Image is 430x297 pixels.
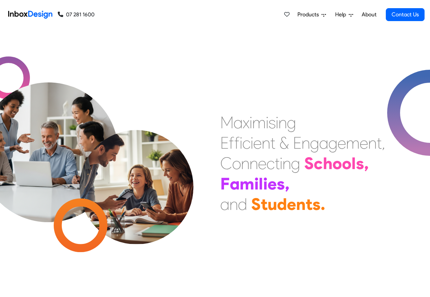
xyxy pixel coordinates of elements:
div: t [270,133,275,153]
div: n [282,153,291,174]
div: t [306,194,312,214]
div: e [258,153,266,174]
div: e [268,174,277,194]
div: d [277,194,287,214]
a: Help [332,8,356,21]
div: , [382,133,385,153]
div: i [276,112,278,133]
div: x [243,112,250,133]
div: c [314,153,323,174]
div: m [240,174,254,194]
a: Contact Us [386,8,425,21]
img: parents_with_child.png [65,102,208,244]
div: a [234,112,243,133]
div: s [356,153,364,174]
div: i [250,112,252,133]
div: i [266,112,269,133]
div: c [266,153,275,174]
div: n [250,153,258,174]
div: t [261,194,268,214]
div: c [242,133,251,153]
div: , [364,153,369,174]
div: a [230,174,240,194]
div: e [360,133,368,153]
div: S [251,194,261,214]
div: F [220,174,230,194]
div: u [268,194,277,214]
div: n [368,133,377,153]
div: n [296,194,306,214]
div: n [229,194,238,214]
div: & [279,133,289,153]
div: s [312,194,321,214]
span: Help [335,11,349,19]
div: f [229,133,234,153]
a: About [360,8,378,21]
div: i [263,174,268,194]
a: 07 281 1600 [58,11,94,19]
div: m [252,112,266,133]
div: o [332,153,342,174]
a: Products [295,8,329,21]
div: e [338,133,346,153]
div: E [220,133,229,153]
div: a [319,133,328,153]
div: i [240,133,242,153]
div: h [323,153,332,174]
div: , [285,174,290,194]
div: e [287,194,296,214]
div: g [291,153,300,174]
div: t [377,133,382,153]
div: m [346,133,360,153]
div: e [253,133,262,153]
div: a [220,194,229,214]
div: i [251,133,253,153]
div: M [220,112,234,133]
div: n [302,133,310,153]
span: Products [297,11,322,19]
div: i [254,174,259,194]
div: s [269,112,276,133]
div: o [342,153,351,174]
div: C [220,153,232,174]
div: d [238,194,247,214]
div: i [280,153,282,174]
div: n [262,133,270,153]
div: l [351,153,356,174]
div: Maximising Efficient & Engagement, Connecting Schools, Families, and Students. [220,112,385,214]
div: n [241,153,250,174]
div: t [275,153,280,174]
div: S [304,153,314,174]
div: g [310,133,319,153]
div: . [321,194,325,214]
div: n [278,112,287,133]
div: o [232,153,241,174]
div: s [277,174,285,194]
div: g [328,133,338,153]
div: f [234,133,240,153]
div: g [287,112,296,133]
div: E [293,133,302,153]
div: l [259,174,263,194]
